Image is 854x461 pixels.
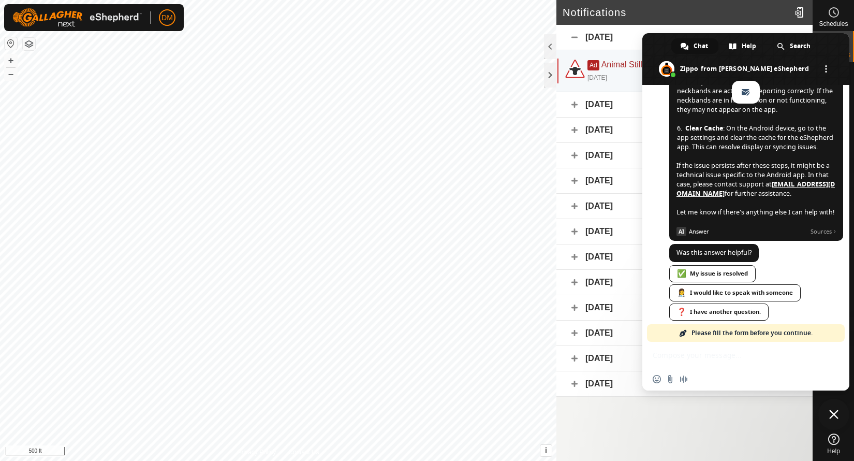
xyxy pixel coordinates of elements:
[5,54,17,67] button: +
[556,371,813,397] div: [DATE]
[237,448,276,457] a: Privacy Policy
[556,143,813,168] div: [DATE]
[556,270,813,295] div: [DATE]
[601,60,666,69] span: Animal Still/Down
[556,346,813,371] div: [DATE]
[556,321,813,346] div: [DATE]
[669,265,756,282] div: My issue is resolved
[5,37,17,50] button: Reset Map
[685,124,723,133] span: Clear Cache
[587,60,599,70] span: Ad
[677,124,835,152] span: : On the Android device, go to the app settings and clear the cache for the eShepherd app. This c...
[676,180,835,198] a: [EMAIL_ADDRESS][DOMAIN_NAME]
[587,73,607,82] div: [DATE]
[819,21,848,27] span: Schedules
[669,284,801,301] div: I would like to speak with someone
[669,304,769,321] div: I have another question.
[556,25,813,50] div: [DATE]
[742,38,756,54] span: Help
[545,446,547,455] span: i
[677,269,686,278] span: ✅
[676,248,752,257] span: Was this answer helpful?
[556,168,813,194] div: [DATE]
[556,194,813,219] div: [DATE]
[161,12,173,23] span: DM
[676,227,686,236] span: AI
[689,227,806,236] span: Answer
[671,38,718,54] div: Chat
[556,118,813,143] div: [DATE]
[790,38,811,54] span: Search
[556,244,813,270] div: [DATE]
[811,227,836,236] span: Sources
[813,429,854,458] a: Help
[5,68,17,80] button: –
[694,38,708,54] span: Chat
[677,77,835,114] span: : Confirm that the neckbands are active and reporting correctly. If the neckbands are in hibernat...
[556,219,813,244] div: [DATE]
[827,448,840,454] span: Help
[556,295,813,321] div: [DATE]
[666,375,674,383] span: Send a file
[540,445,552,456] button: i
[23,38,35,50] button: Map Layers
[719,38,767,54] div: Help
[677,308,686,316] span: ❓
[737,83,755,102] a: email
[680,375,688,383] span: Audio message
[691,324,813,342] span: Please fill the form before you continue.
[818,399,849,430] div: Close chat
[556,92,813,118] div: [DATE]
[768,38,821,54] div: Search
[12,8,142,27] img: Gallagher Logo
[819,62,833,76] div: More channels
[677,289,686,297] span: 👩‍⚕️
[563,6,790,19] h2: Notifications
[288,448,319,457] a: Contact Us
[653,375,661,383] span: Insert an emoji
